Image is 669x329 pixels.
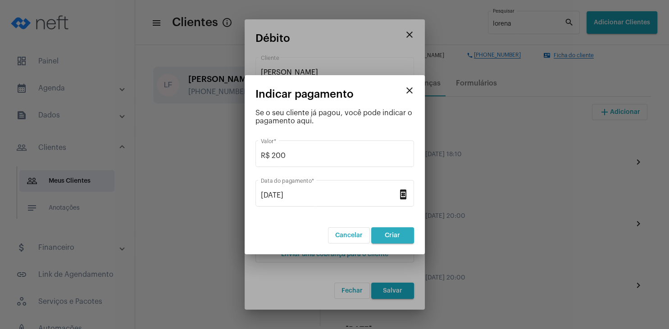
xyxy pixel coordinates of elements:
[385,232,400,239] span: Criar
[398,189,409,199] mat-icon: book_online
[255,88,354,100] span: Indicar pagamento
[335,232,363,239] span: Cancelar
[328,227,370,243] button: Cancelar
[371,227,414,243] button: Criar
[261,152,409,160] input: Valor
[404,85,415,96] mat-icon: close
[255,109,414,125] div: Se o seu cliente já pagou, você pode indicar o pagamento aqui.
